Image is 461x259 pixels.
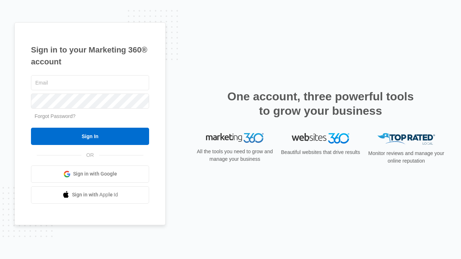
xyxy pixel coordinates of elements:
[292,133,349,144] img: Websites 360
[377,133,435,145] img: Top Rated Local
[206,133,264,143] img: Marketing 360
[31,186,149,204] a: Sign in with Apple Id
[280,149,361,156] p: Beautiful websites that drive results
[31,75,149,90] input: Email
[73,170,117,178] span: Sign in with Google
[225,89,416,118] h2: One account, three powerful tools to grow your business
[31,165,149,183] a: Sign in with Google
[366,150,447,165] p: Monitor reviews and manage your online reputation
[35,113,76,119] a: Forgot Password?
[31,128,149,145] input: Sign In
[194,148,275,163] p: All the tools you need to grow and manage your business
[72,191,118,199] span: Sign in with Apple Id
[31,44,149,68] h1: Sign in to your Marketing 360® account
[81,151,99,159] span: OR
